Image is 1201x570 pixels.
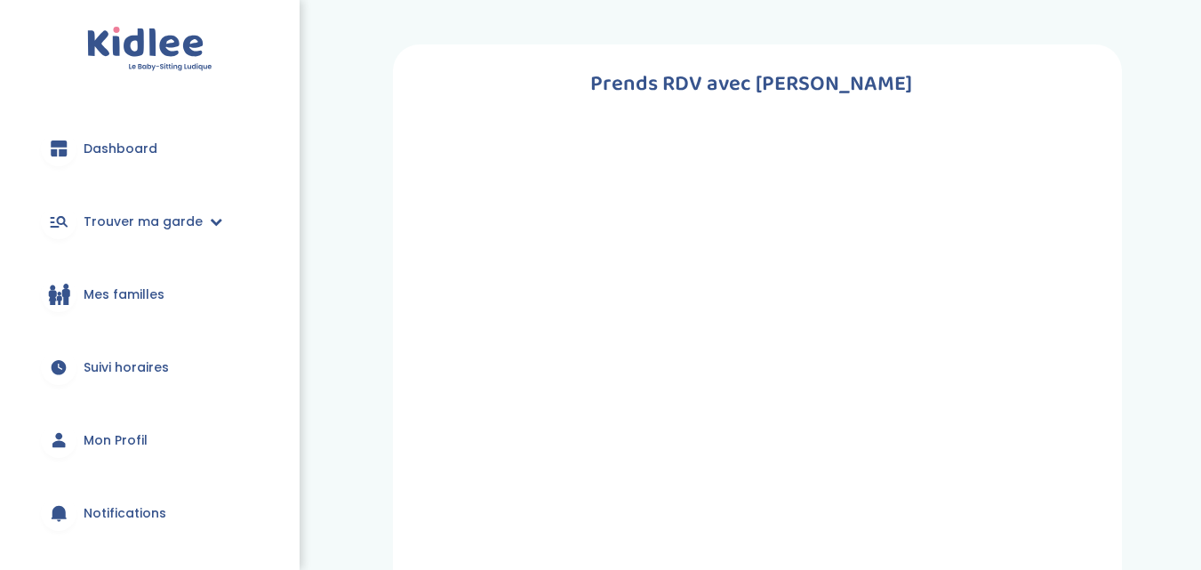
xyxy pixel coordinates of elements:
span: Notifications [84,504,166,523]
span: Dashboard [84,140,157,158]
a: Dashboard [27,116,273,181]
a: Trouver ma garde [27,189,273,253]
a: Mes familles [27,262,273,326]
h1: Prends RDV avec [PERSON_NAME] [420,67,1082,101]
a: Mon Profil [27,408,273,472]
a: Notifications [27,481,273,545]
img: logo.svg [87,27,212,72]
span: Suivi horaires [84,358,169,377]
a: Suivi horaires [27,335,273,399]
span: Mon Profil [84,431,148,450]
span: Mes familles [84,285,164,304]
span: Trouver ma garde [84,213,203,231]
